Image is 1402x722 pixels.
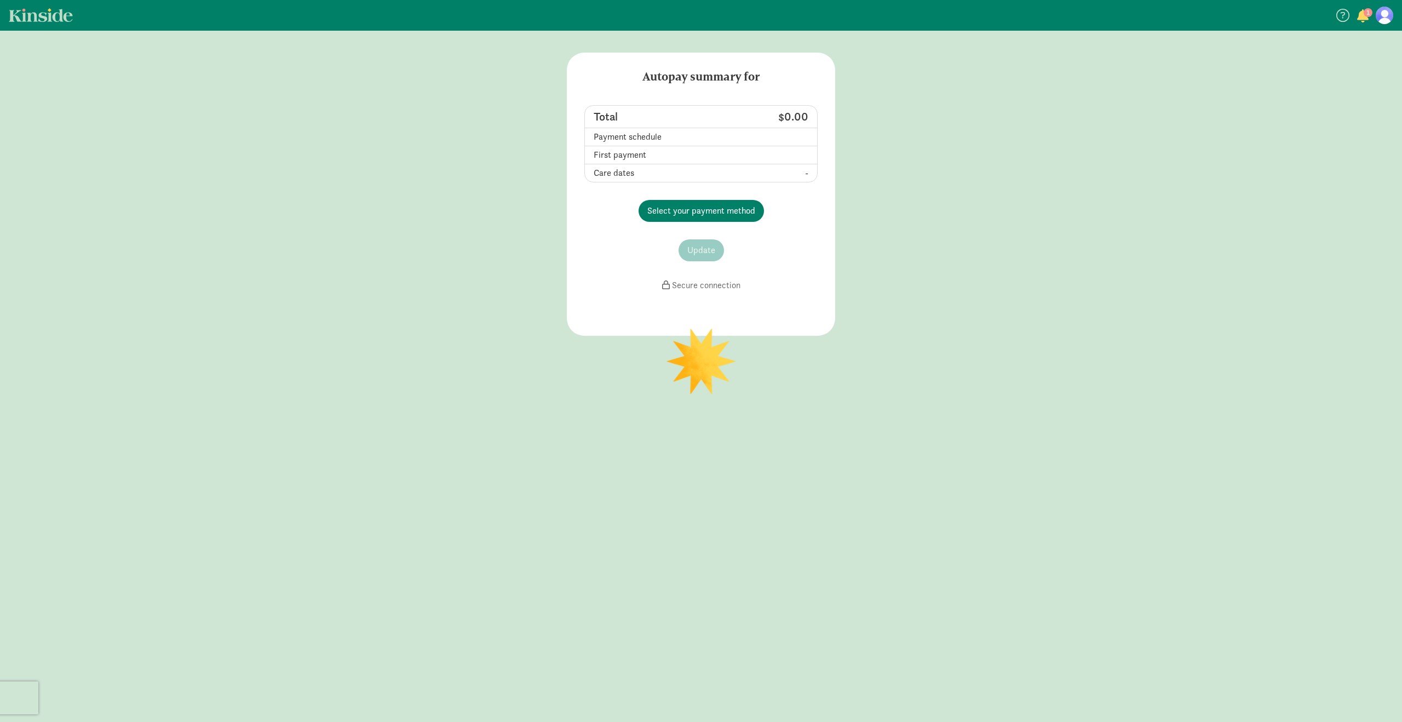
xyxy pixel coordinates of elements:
[679,239,724,261] button: Update
[687,244,715,257] span: Update
[728,106,817,128] td: $0.00
[728,164,817,182] td: -
[639,200,764,222] button: Select your payment method
[1364,8,1372,17] span: 1
[647,204,755,217] span: Select your payment method
[585,128,728,146] td: Payment schedule
[585,146,728,164] td: First payment
[1355,10,1370,24] button: 1
[585,164,728,182] td: Care dates
[9,8,73,22] a: Kinside
[567,53,835,101] h5: Autopay summary for
[585,106,728,128] td: Total
[672,279,740,291] span: Secure connection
